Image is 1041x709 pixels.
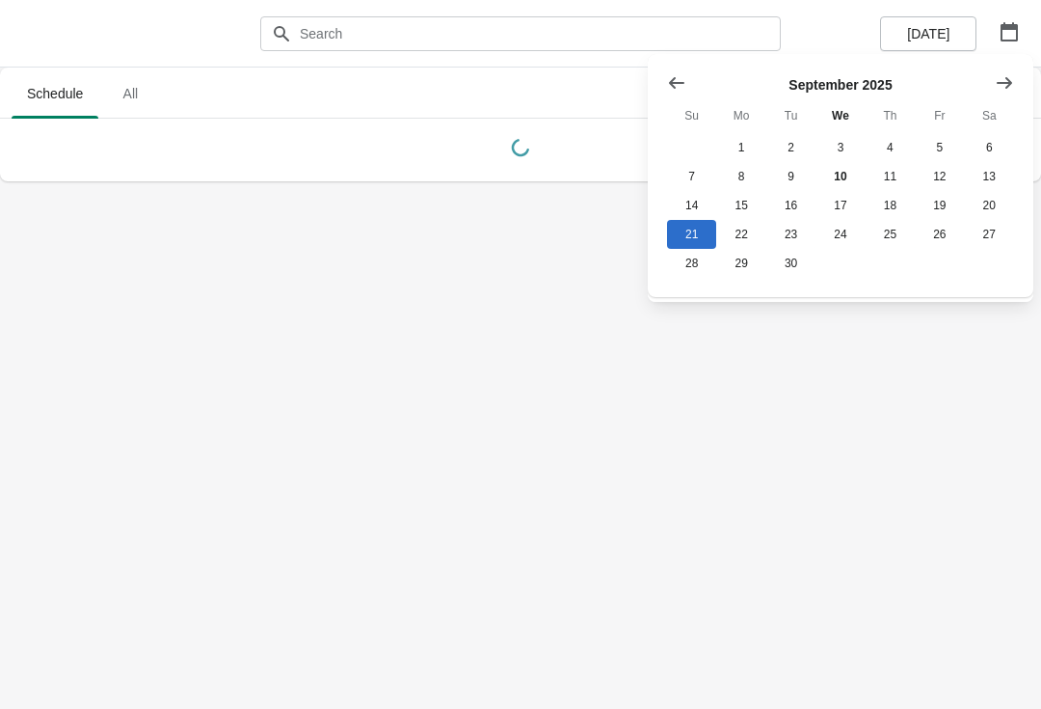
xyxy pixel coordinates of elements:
button: Thursday September 25 2025 [866,220,915,249]
th: Sunday [667,98,716,133]
button: Saturday September 6 2025 [965,133,1014,162]
th: Monday [716,98,765,133]
th: Friday [915,98,964,133]
button: Friday September 12 2025 [915,162,964,191]
button: Tuesday September 23 2025 [766,220,815,249]
button: [DATE] [880,16,976,51]
button: Sunday September 28 2025 [667,249,716,278]
button: Wednesday September 17 2025 [815,191,865,220]
button: Friday September 19 2025 [915,191,964,220]
button: Friday September 26 2025 [915,220,964,249]
button: Thursday September 11 2025 [866,162,915,191]
button: Monday September 29 2025 [716,249,765,278]
button: Sunday September 14 2025 [667,191,716,220]
button: Tuesday September 30 2025 [766,249,815,278]
button: Today Wednesday September 10 2025 [815,162,865,191]
button: Thursday September 18 2025 [866,191,915,220]
button: Sunday September 7 2025 [667,162,716,191]
th: Tuesday [766,98,815,133]
button: Saturday September 13 2025 [965,162,1014,191]
th: Thursday [866,98,915,133]
input: Search [299,16,781,51]
button: Wednesday September 24 2025 [815,220,865,249]
button: Saturday September 20 2025 [965,191,1014,220]
button: Monday September 8 2025 [716,162,765,191]
th: Saturday [965,98,1014,133]
button: Tuesday September 2 2025 [766,133,815,162]
th: Wednesday [815,98,865,133]
button: Friday September 5 2025 [915,133,964,162]
button: Tuesday September 16 2025 [766,191,815,220]
button: Tuesday September 9 2025 [766,162,815,191]
button: Monday September 1 2025 [716,133,765,162]
button: Saturday September 27 2025 [965,220,1014,249]
button: Thursday September 4 2025 [866,133,915,162]
button: Show previous month, August 2025 [659,66,694,100]
button: Monday September 22 2025 [716,220,765,249]
button: Monday September 15 2025 [716,191,765,220]
span: Schedule [12,76,98,111]
button: Wednesday September 3 2025 [815,133,865,162]
span: [DATE] [907,26,949,41]
button: Show next month, October 2025 [987,66,1022,100]
span: All [106,76,154,111]
button: Sunday September 21 2025 [667,220,716,249]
